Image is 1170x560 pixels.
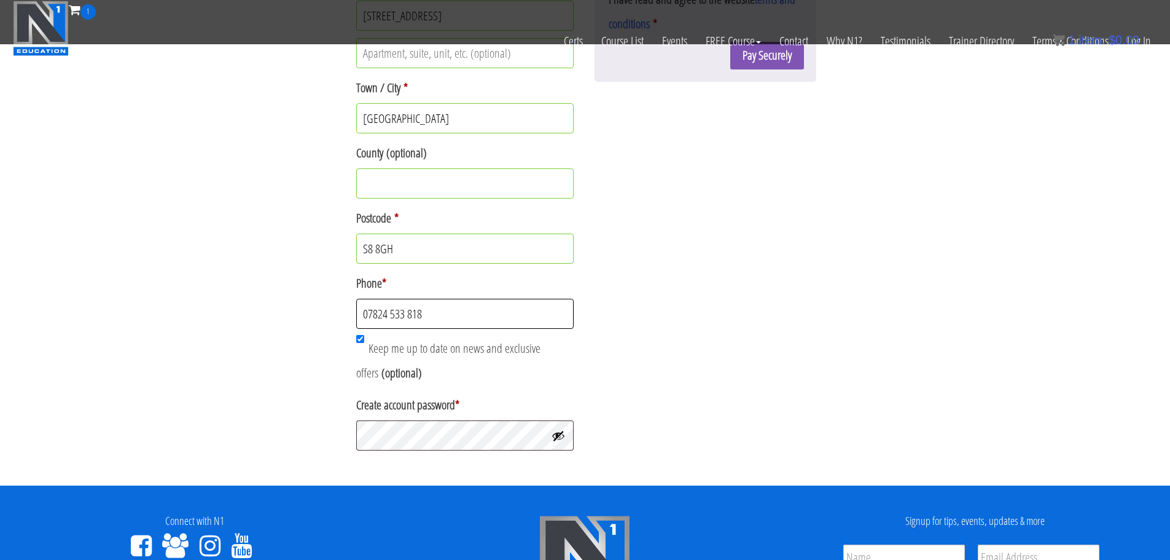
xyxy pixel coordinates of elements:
a: 1 item: $0.00 [1053,33,1139,47]
span: $ [1109,33,1115,47]
a: Trainer Directory [940,20,1023,63]
label: Postcode [356,206,574,231]
button: Show password [552,429,565,443]
span: 1 [1068,33,1075,47]
a: Contact [770,20,817,63]
a: Course List [592,20,653,63]
img: icon11.png [1053,34,1065,46]
a: Log In [1118,20,1160,63]
a: FREE Course [696,20,770,63]
span: item: [1078,33,1105,47]
span: (optional) [386,144,427,161]
bdi: 0.00 [1109,33,1139,47]
a: Terms & Conditions [1023,20,1118,63]
input: Keep me up to date on news and exclusive offers (optional) [356,335,364,343]
span: 1 [80,4,96,20]
label: Phone [356,271,574,296]
h4: Connect with N1 [9,515,381,527]
img: n1-education [13,1,69,56]
a: Events [653,20,696,63]
a: Why N1? [817,20,872,63]
label: Create account password [356,393,574,417]
h4: Signup for tips, events, updates & more [789,515,1161,527]
label: Town / City [356,76,574,100]
span: (optional) [381,365,422,381]
span: Keep me up to date on news and exclusive offers [356,340,540,381]
a: Testimonials [872,20,940,63]
label: County [356,141,574,165]
a: Certs [555,20,592,63]
a: 1 [69,1,96,18]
